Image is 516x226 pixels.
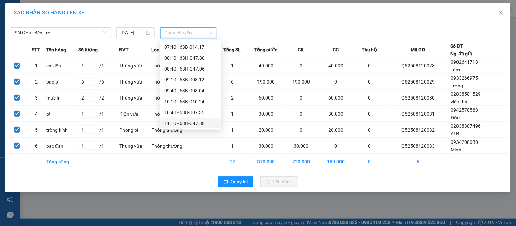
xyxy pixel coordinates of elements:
[32,46,40,54] span: STT
[27,90,46,106] td: 3
[46,122,78,138] td: tròng kính
[284,122,319,138] td: 0
[362,46,377,54] span: Thu hộ
[284,138,319,154] td: 30.000
[53,7,101,14] p: Nhận:
[249,154,284,169] td: 370.000
[284,58,319,74] td: 0
[3,15,15,21] span: Minh
[53,22,83,29] span: 0357966861
[333,46,339,54] span: CC
[46,138,78,154] td: bạc đạn
[14,9,84,16] span: XÁC NHẬN SỐ HÀNG LÊN XE
[119,46,129,54] span: ĐVT
[164,76,217,84] div: 09:10 - 63B-008.12
[184,138,216,154] td: ---
[78,138,119,154] td: / 1
[3,44,48,57] span: 1 - Thùng vừa (bạc đạn)
[52,33,101,42] td: CC:
[353,138,386,154] td: 0
[216,90,249,106] td: 2
[97,47,101,55] span: 1
[218,176,253,187] button: rollbackQuay lại
[284,90,319,106] td: 0
[386,122,450,138] td: Q52508120032
[78,122,119,138] td: / 1
[46,46,66,54] span: Tên hàng
[27,74,46,90] td: 2
[223,179,228,185] span: rollback
[164,120,217,127] div: 11:10 - 63H-047.88
[353,58,386,74] td: 0
[46,74,78,90] td: bao bì
[2,33,52,42] td: CR:
[164,98,217,105] div: 10:10 - 63B-010.24
[451,75,478,81] span: 0933266975
[249,74,284,90] td: 190.000
[216,106,249,122] td: 1
[451,147,462,152] span: Minh
[151,106,184,122] td: Thông thường
[61,34,64,41] span: 0
[53,15,66,21] span: Oanh
[284,154,319,169] td: 220.000
[451,59,478,65] span: 0902641718
[254,46,277,54] span: Tổng cước
[151,138,184,154] td: Thông thường
[231,178,248,185] span: Quay lại
[120,29,145,36] input: 12/08/2025
[298,46,304,54] span: CR
[3,22,33,29] span: 0934208080
[318,58,353,74] td: 40.000
[318,74,353,90] td: 0
[318,90,353,106] td: 60.000
[119,74,151,90] td: Thùng vừa
[249,90,284,106] td: 60.000
[27,138,46,154] td: 6
[451,42,472,57] div: Số ĐT Người gửi
[15,28,107,38] span: Sài Gòn - Bến Tre
[386,90,450,106] td: Q52508120030
[164,28,212,38] span: Chọn chuyến
[260,176,298,187] button: uploadLên hàng
[119,90,151,106] td: Thùng vừa
[119,138,151,154] td: Thùng vừa
[46,90,78,106] td: mực in
[78,74,119,90] td: / 6
[164,54,217,62] div: 08:10 - 63H-047.80
[151,58,184,74] td: Thông thường
[284,106,319,122] td: 0
[249,122,284,138] td: 20.000
[164,109,217,116] div: 10:40 - 63B-007.35
[119,58,151,74] td: Thùng vừa
[151,46,173,54] span: Loại hàng
[223,46,241,54] span: Tổng SL
[78,90,119,106] td: / 2
[164,43,217,51] div: 07:40 - 63B-014.17
[3,7,52,14] p: Gửi từ:
[451,83,463,88] span: Trọng
[451,91,481,97] span: 02838581529
[78,58,119,74] td: / 1
[451,131,460,136] span: ATB
[492,3,511,22] button: Close
[249,58,284,74] td: 40.000
[249,138,284,154] td: 30.000
[164,65,217,73] div: 08:40 - 63H-047.06
[353,154,386,169] td: 0
[46,106,78,122] td: pt
[249,106,284,122] td: 30.000
[451,107,478,113] span: 0942578568
[318,138,353,154] td: 0
[353,90,386,106] td: 0
[451,67,460,72] span: Tâm
[78,106,119,122] td: / 1
[318,154,353,169] td: 150.000
[216,58,249,74] td: 1
[46,58,78,74] td: cá viên
[89,48,97,54] span: SL:
[216,138,249,154] td: 1
[411,46,425,54] span: Mã GD
[46,154,78,169] td: Tổng cộng
[164,87,217,94] div: 09:40 - 63B-008.04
